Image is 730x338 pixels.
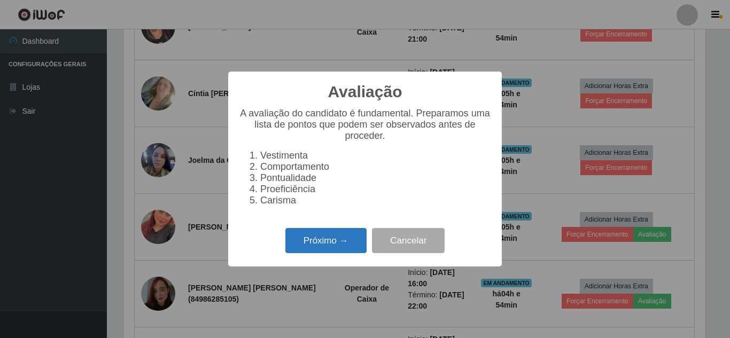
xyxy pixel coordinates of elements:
[372,228,445,253] button: Cancelar
[260,161,491,172] li: Comportamento
[260,195,491,206] li: Carisma
[328,82,402,101] h2: Avaliação
[260,184,491,195] li: Proeficiência
[285,228,367,253] button: Próximo →
[260,172,491,184] li: Pontualidade
[260,150,491,161] li: Vestimenta
[239,108,491,142] p: A avaliação do candidato é fundamental. Preparamos uma lista de pontos que podem ser observados a...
